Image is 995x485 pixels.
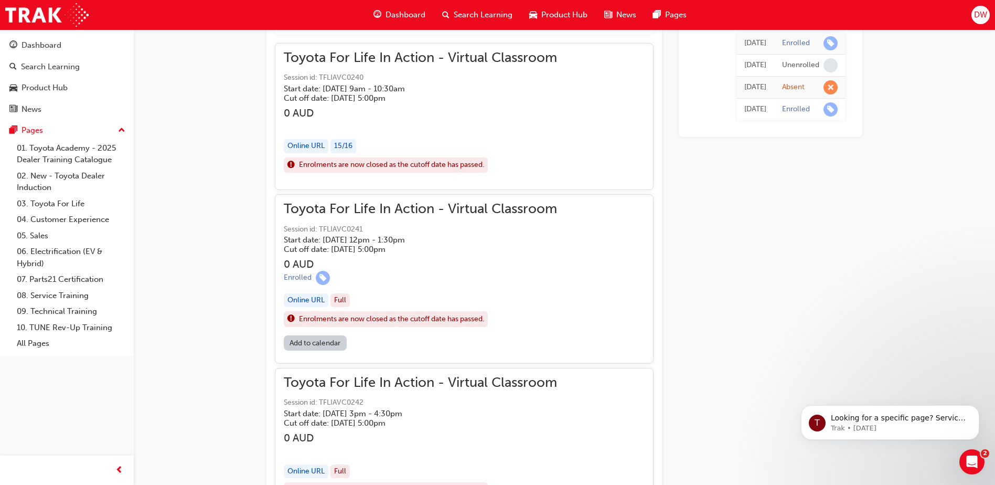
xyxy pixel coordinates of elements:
span: guage-icon [9,41,17,50]
h3: 0 AUD [284,432,557,444]
span: learningRecordVerb_ABSENT-icon [823,80,838,94]
iframe: Intercom notifications message [785,383,995,457]
div: News [22,103,41,115]
span: guage-icon [373,8,381,22]
div: Full [330,465,350,479]
span: DW [974,9,987,21]
iframe: Intercom live chat [959,449,985,475]
a: Product Hub [4,78,130,98]
span: pages-icon [9,126,17,135]
div: Thu Aug 28 2025 12:00:00 GMT+1000 (Australian Eastern Standard Time) [744,81,766,93]
h3: 0 AUD [284,107,557,119]
h5: Start date: [DATE] 9am - 10:30am [284,84,540,93]
span: car-icon [9,83,17,93]
button: Pages [4,121,130,140]
h5: Cut off date: [DATE] 5:00pm [284,418,540,428]
span: Toyota For Life In Action - Virtual Classroom [284,377,557,389]
div: Pages [22,124,43,136]
span: pages-icon [653,8,661,22]
a: 09. Technical Training [13,303,130,320]
span: Search Learning [454,9,512,21]
button: Toyota For Life In Action - Virtual ClassroomSession id: TFLIAVC0240Start date: [DATE] 9am - 10:3... [284,52,645,182]
div: Thu Jun 05 2025 16:54:24 GMT+1000 (Australian Eastern Standard Time) [744,103,766,115]
span: learningRecordVerb_ENROLL-icon [316,271,330,285]
h5: Cut off date: [DATE] 5:00pm [284,245,540,254]
span: Session id: TFLIAVC0242 [284,397,557,409]
span: Enrolments are now closed as the cutoff date has passed. [299,313,484,325]
a: pages-iconPages [645,4,695,26]
h5: Start date: [DATE] 12pm - 1:30pm [284,235,540,245]
a: 05. Sales [13,228,130,244]
span: Dashboard [386,9,425,21]
div: Online URL [284,465,328,479]
div: Thu Sep 11 2025 12:01:11 GMT+1000 (Australian Eastern Standard Time) [744,37,766,49]
span: Toyota For Life In Action - Virtual Classroom [284,52,557,64]
span: Enrolments are now closed as the cutoff date has passed. [299,159,484,171]
span: Toyota For Life In Action - Virtual Classroom [284,203,557,215]
div: Absent [782,82,805,92]
span: car-icon [529,8,537,22]
a: search-iconSearch Learning [434,4,521,26]
span: Session id: TFLIAVC0241 [284,224,557,236]
button: Toyota For Life In Action - Virtual ClassroomSession id: TFLIAVC0241Start date: [DATE] 12pm - 1:3... [284,203,645,354]
button: DW [971,6,990,24]
div: 15 / 16 [330,139,356,153]
div: Full [330,293,350,308]
a: News [4,100,130,119]
a: Search Learning [4,57,130,77]
span: news-icon [9,105,17,114]
a: 07. Parts21 Certification [13,271,130,288]
a: news-iconNews [596,4,645,26]
div: Enrolled [782,38,810,48]
div: Product Hub [22,82,68,94]
h3: 0 AUD [284,258,557,270]
div: Enrolled [782,104,810,114]
h5: Start date: [DATE] 3pm - 4:30pm [284,409,540,418]
span: 2 [981,449,989,458]
div: Thu Aug 28 2025 12:00:00 GMT+1000 (Australian Eastern Standard Time) [744,59,766,71]
span: learningRecordVerb_NONE-icon [823,58,838,72]
a: 08. Service Training [13,288,130,304]
a: guage-iconDashboard [365,4,434,26]
span: Session id: TFLIAVC0240 [284,72,557,84]
a: Add to calendar [284,335,347,351]
h5: Cut off date: [DATE] 5:00pm [284,93,540,103]
span: news-icon [604,8,612,22]
div: Search Learning [21,61,80,73]
div: Online URL [284,139,328,153]
span: learningRecordVerb_ENROLL-icon [823,102,838,117]
div: Enrolled [284,273,312,283]
div: Unenrolled [782,60,819,70]
span: Product Hub [541,9,587,21]
a: 04. Customer Experience [13,212,130,228]
a: 02. New - Toyota Dealer Induction [13,168,130,196]
span: Pages [665,9,687,21]
span: exclaim-icon [287,159,295,172]
div: Dashboard [22,39,61,51]
button: DashboardSearch LearningProduct HubNews [4,34,130,121]
img: Trak [5,3,89,27]
span: up-icon [118,124,125,138]
span: exclaim-icon [287,312,295,326]
a: 01. Toyota Academy - 2025 Dealer Training Catalogue [13,140,130,168]
span: prev-icon [115,464,123,477]
a: car-iconProduct Hub [521,4,596,26]
a: 10. TUNE Rev-Up Training [13,320,130,336]
a: 06. Electrification (EV & Hybrid) [13,244,130,271]
a: 03. Toyota For Life [13,196,130,212]
span: search-icon [9,62,17,72]
div: Online URL [284,293,328,308]
a: All Pages [13,335,130,352]
span: search-icon [442,8,450,22]
span: learningRecordVerb_ENROLL-icon [823,36,838,50]
a: Dashboard [4,36,130,55]
span: News [616,9,636,21]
